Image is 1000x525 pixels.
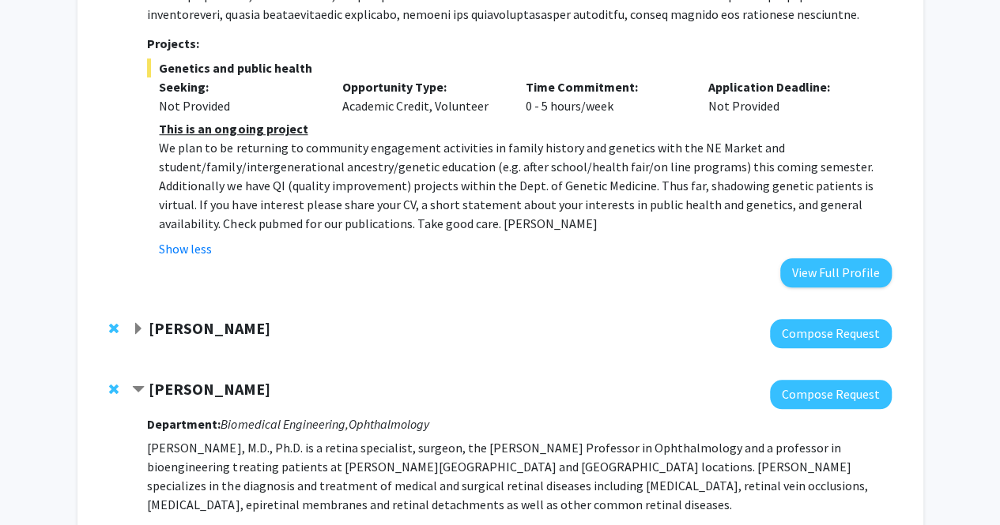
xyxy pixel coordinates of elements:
[159,96,319,115] div: Not Provided
[770,380,892,409] button: Compose Request to Amir Kashani
[513,77,696,115] div: 0 - 5 hours/week
[12,454,67,513] iframe: Chat
[708,77,868,96] p: Application Deadline:
[132,323,145,336] span: Expand Emily Johnson Bookmark
[221,416,348,432] i: Biomedical Engineering,
[109,383,119,396] span: Remove Amir Kashani from bookmarks
[770,319,892,348] button: Compose Request to Emily Johnson
[147,416,221,432] strong: Department:
[330,77,514,115] div: Academic Credit, Volunteer
[147,58,891,77] span: Genetics and public health
[342,77,502,96] p: Opportunity Type:
[159,138,891,233] p: We plan to be returning to community engagement activities in family history and genetics with th...
[780,258,892,287] button: View Full Profile
[348,416,428,432] i: Ophthalmology
[147,36,199,51] strong: Projects:
[159,77,319,96] p: Seeking:
[149,379,270,399] strong: [PERSON_NAME]
[159,239,212,258] button: Show less
[149,318,270,338] strong: [PERSON_NAME]
[525,77,685,96] p: Time Commitment:
[109,322,119,335] span: Remove Emily Johnson from bookmarks
[696,77,880,115] div: Not Provided
[159,121,308,137] u: This is an ongoing project
[147,438,891,514] p: [PERSON_NAME], M.D., Ph.D. is a retina specialist, surgeon, the [PERSON_NAME] Professor in Ophtha...
[132,384,145,396] span: Contract Amir Kashani Bookmark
